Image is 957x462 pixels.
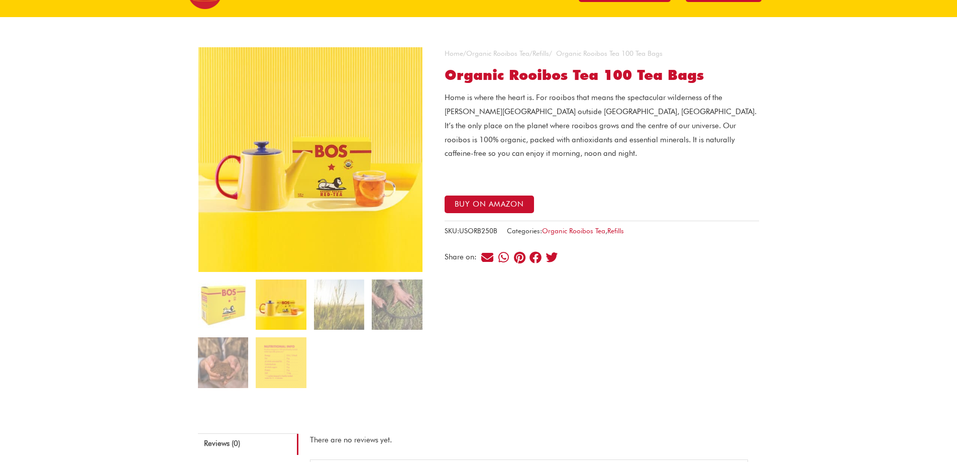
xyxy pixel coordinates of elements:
[533,49,549,57] a: Refills
[256,337,306,388] img: Organic Rooibos Tea 100 Tea Bags - Image 6
[607,227,624,235] a: Refills
[542,227,605,235] a: Organic Rooibos Tea
[545,250,559,264] div: Share on twitter
[445,225,497,237] span: SKU:
[497,250,510,264] div: Share on whatsapp
[445,67,759,84] h1: Organic Rooibos Tea 100 Tea Bags
[445,91,759,161] p: Home is where the heart is. For rooibos that means the spectacular wilderness of the [PERSON_NAME...
[445,49,463,57] a: Home
[445,47,759,60] nav: Breadcrumb
[445,196,534,213] button: Buy on Amazon
[314,280,364,330] img: Organic Rooibos Tea 100 Tea Bags - Image 3
[198,47,423,272] img: Organic Rooibos Tea 100 Tea Bags - Image 2
[310,433,748,447] p: There are no reviews yet.
[198,337,248,388] img: Organic Rooibos Tea 100 Tea Bags - Image 5
[459,227,497,235] span: USORB250B
[445,253,480,261] div: Share on:
[466,49,529,57] a: Organic Rooibos Tea
[481,250,494,264] div: Share on email
[529,250,543,264] div: Share on facebook
[507,225,624,237] span: Categories: ,
[513,250,526,264] div: Share on pinterest
[256,280,306,330] img: Organic Rooibos Tea 100 Tea Bags - Image 2
[198,433,298,455] a: Reviews (0)
[372,280,422,330] img: Organic Rooibos Tea 100 Tea Bags - Image 4
[198,280,248,330] img: Organic Rooibos Tea 100 Tea Bags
